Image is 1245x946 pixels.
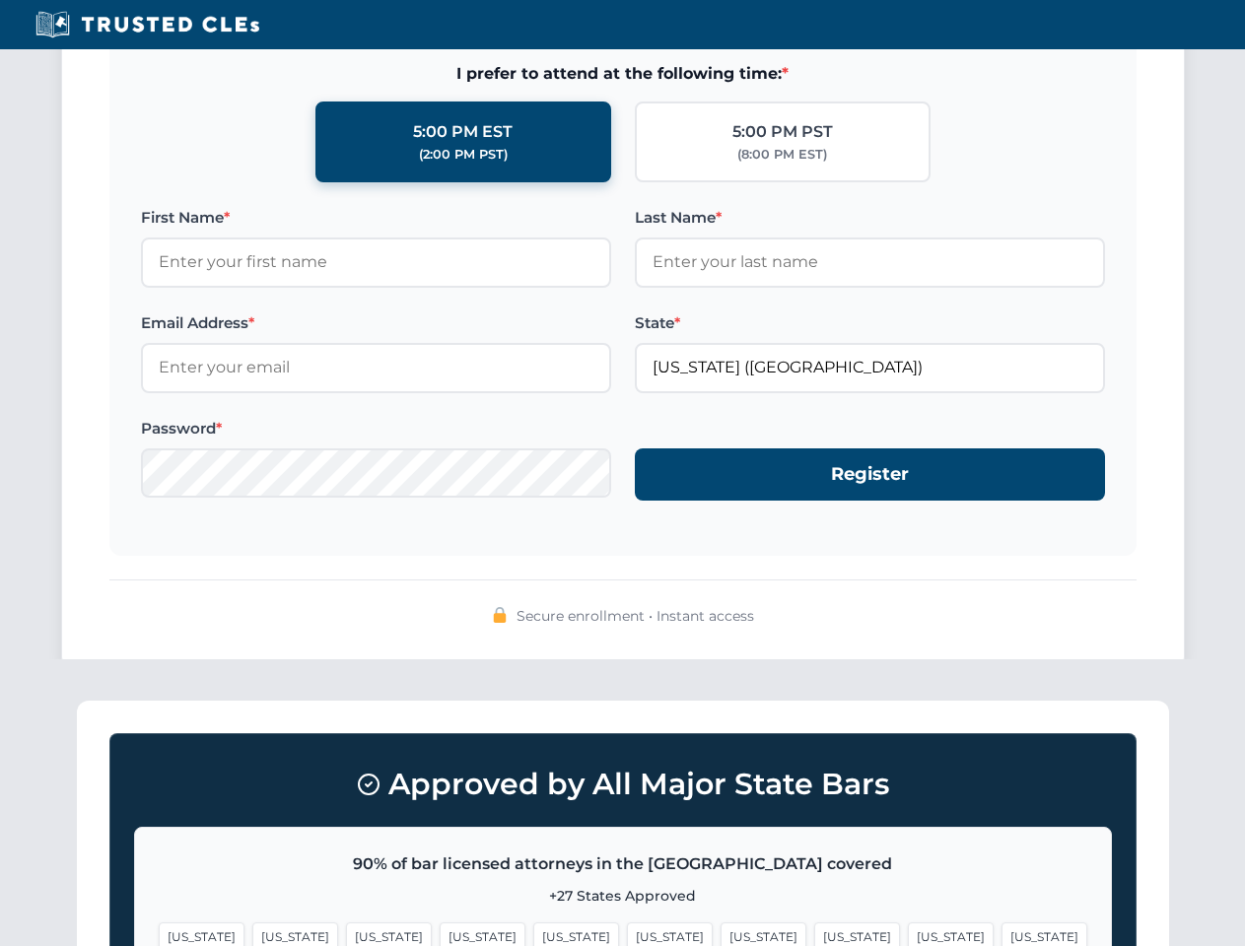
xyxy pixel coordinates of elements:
[635,448,1105,501] button: Register
[635,311,1105,335] label: State
[141,311,611,335] label: Email Address
[413,119,513,145] div: 5:00 PM EST
[635,343,1105,392] input: Florida (FL)
[517,605,754,627] span: Secure enrollment • Instant access
[141,206,611,230] label: First Name
[732,119,833,145] div: 5:00 PM PST
[737,145,827,165] div: (8:00 PM EST)
[141,417,611,440] label: Password
[141,237,611,287] input: Enter your first name
[419,145,508,165] div: (2:00 PM PST)
[159,885,1087,907] p: +27 States Approved
[141,61,1105,87] span: I prefer to attend at the following time:
[635,206,1105,230] label: Last Name
[141,343,611,392] input: Enter your email
[30,10,265,39] img: Trusted CLEs
[635,237,1105,287] input: Enter your last name
[492,607,508,623] img: 🔒
[159,851,1087,877] p: 90% of bar licensed attorneys in the [GEOGRAPHIC_DATA] covered
[134,758,1112,811] h3: Approved by All Major State Bars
